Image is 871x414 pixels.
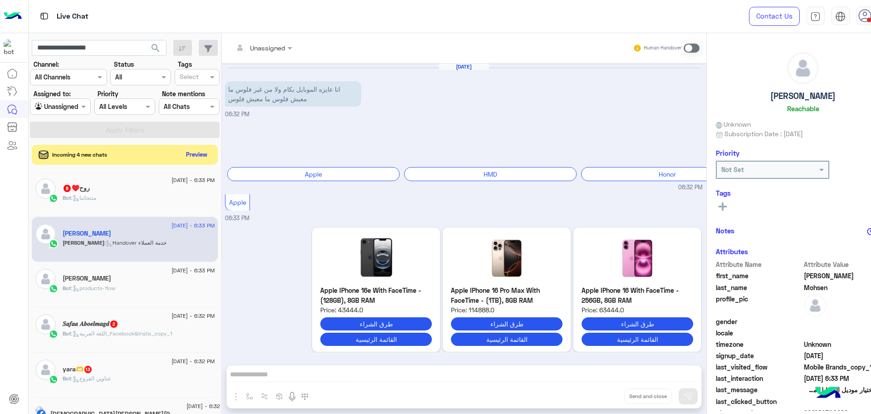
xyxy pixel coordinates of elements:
[34,89,71,99] label: Assigned to:
[64,185,71,192] span: 8
[788,53,818,84] img: defaultAdmin.png
[229,198,246,206] span: Apple
[52,151,107,159] span: Incoming 4 new chats
[104,239,166,246] span: : Handover خدمة العملاء
[716,283,802,292] span: last_name
[49,239,58,248] img: WhatsApp
[716,397,802,406] span: last_clicked_button
[71,285,115,291] span: : products-flow
[63,275,111,282] h5: سيد عويس
[716,294,802,315] span: profile_pic
[582,286,693,305] p: Apple IPhone 16 With FaceTime - 256GB, 8GB RAM
[582,305,693,315] span: Price: 63444.0
[523,355,532,364] button: 4 of 2
[178,72,199,84] div: Select
[71,194,96,201] span: : منتجاتنا
[320,333,432,346] button: القائمة الرئيسية
[716,385,802,394] span: last_message
[451,286,563,305] p: Apple IPhone 16 Pro Max With FaceTime - (1TB), 8GB RAM
[225,81,361,107] p: 5/9/2025, 6:32 PM
[178,59,192,69] label: Tags
[150,43,161,54] span: search
[716,362,802,372] span: last_visited_flow
[807,7,825,26] a: tab
[495,355,504,364] button: 2 of 2
[451,317,563,330] button: طرق الشراء
[509,355,518,364] button: 3 of 2
[835,11,846,22] img: tab
[716,374,802,383] span: last_interaction
[716,351,802,360] span: signup_date
[49,375,58,384] img: WhatsApp
[171,312,215,320] span: [DATE] - 6:32 PM
[812,378,844,409] img: hulul-logo.png
[35,224,56,244] img: defaultAdmin.png
[716,317,802,326] span: gender
[810,11,821,22] img: tab
[30,122,220,138] button: Apply Filters
[171,357,215,365] span: [DATE] - 6:32 PM
[49,194,58,203] img: WhatsApp
[63,365,93,373] h5: yara🫶
[716,149,739,157] h6: Priority
[404,167,577,181] div: HMD
[482,355,491,364] button: 1 of 2
[724,129,803,138] span: Subscription Date : [DATE]
[451,333,563,346] button: القائمة الرئيسية
[84,366,92,373] span: 13
[320,236,432,281] img: Apple-IPhone-16e-With-FaceTime-128GB-8GB-RAM_Apple_23326_1.webp
[35,178,56,199] img: defaultAdmin.png
[63,320,118,328] h5: 𝑺𝒂𝒇𝒂𝒂 𝑨𝒃𝒐𝒆𝒍𝒎𝒂𝒈𝒅
[582,236,693,281] img: Apple-IPhone-16-With-FaceTime-256GB-8GB-RAM_Apple_22118_1.jpeg
[145,40,167,59] button: search
[225,111,250,118] span: 06:32 PM
[71,330,172,337] span: : اللغة العربية_Facebook&Insta_copy_1
[63,194,71,201] span: Bot
[716,340,802,349] span: timezone
[716,271,802,281] span: first_name
[770,91,836,101] h5: [PERSON_NAME]
[581,167,754,181] div: Honor
[678,183,703,192] span: 06:32 PM
[98,89,118,99] label: Priority
[787,104,819,113] h6: Reachable
[63,375,71,382] span: Bot
[63,184,90,192] h5: روح♥️
[63,239,104,246] span: [PERSON_NAME]
[63,285,71,291] span: Bot
[171,176,215,184] span: [DATE] - 6:33 PM
[39,10,50,22] img: tab
[4,39,20,56] img: 1403182699927242
[182,148,211,161] button: Preview
[186,402,230,410] span: [DATE] - 6:32 PM
[4,7,22,26] img: Logo
[63,230,111,237] h5: Mohamed Mohsen
[225,215,250,222] span: 06:33 PM
[582,317,693,330] button: طرق الشراء
[49,330,58,339] img: WhatsApp
[57,10,88,23] p: Live Chat
[716,119,751,129] span: Unknown
[114,59,134,69] label: Status
[171,222,215,230] span: [DATE] - 6:33 PM
[320,286,432,305] p: Apple IPhone 16e With FaceTime - (128GB), 8GB RAM
[716,260,802,269] span: Attribute Name
[804,294,827,317] img: defaultAdmin.png
[171,266,215,275] span: [DATE] - 6:33 PM
[71,375,111,382] span: : عناوين الفروع
[162,89,205,99] label: Note mentions
[320,317,432,330] button: طرق الشراء
[35,269,56,289] img: defaultAdmin.png
[320,305,432,315] span: Price: 43444.0
[34,59,59,69] label: Channel:
[451,305,563,315] span: Price: 114888.0
[716,328,802,338] span: locale
[716,227,734,235] h6: Notes
[749,7,800,26] a: Contact Us
[716,247,748,256] h6: Attributes
[49,284,58,293] img: WhatsApp
[451,236,563,281] img: Apple-IPhone-16-Pro-Max-With-FaceTime-1TB-8GB-RAM_Apple_21951_1.jpeg
[63,330,71,337] span: Bot
[582,333,693,346] button: القائمة الرئيسية
[624,389,672,404] button: Send and close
